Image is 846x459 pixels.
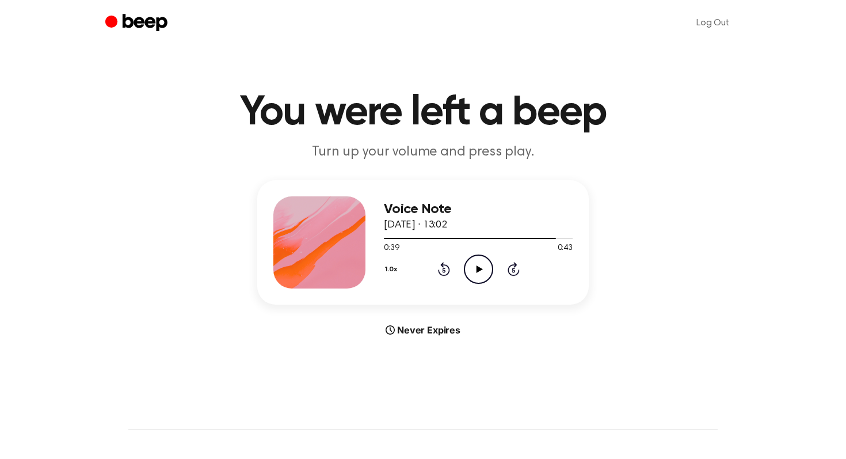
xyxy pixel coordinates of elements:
[384,242,399,255] span: 0:39
[558,242,573,255] span: 0:43
[202,143,644,162] p: Turn up your volume and press play.
[128,92,718,134] h1: You were left a beep
[257,323,589,337] div: Never Expires
[105,12,170,35] a: Beep
[384,220,447,230] span: [DATE] · 13:02
[384,202,573,217] h3: Voice Note
[384,260,402,279] button: 1.0x
[685,9,741,37] a: Log Out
